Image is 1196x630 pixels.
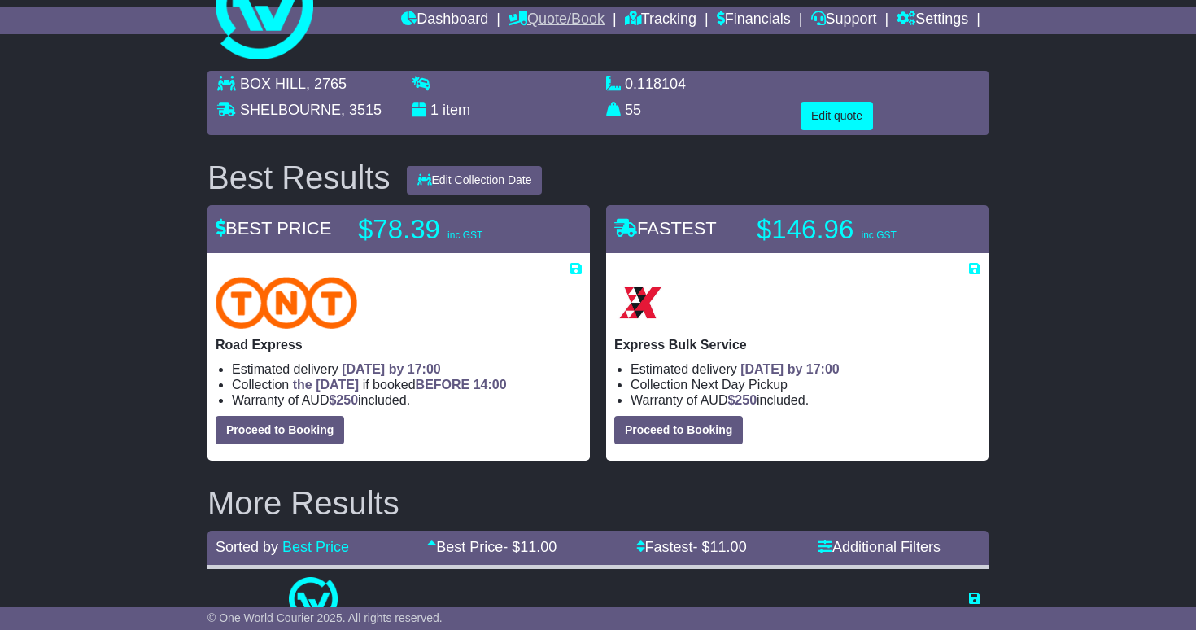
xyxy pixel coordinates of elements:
img: One World Courier: Same Day Nationwide(quotes take 0.5-1 hour) [289,577,338,626]
li: Warranty of AUD included. [631,392,980,408]
p: Express Bulk Service [614,337,980,352]
a: Settings [897,7,968,34]
button: Proceed to Booking [614,416,743,444]
button: Proceed to Booking [216,416,344,444]
span: SHELBOURNE [240,102,341,118]
h2: More Results [207,485,989,521]
span: item [443,102,470,118]
span: 14:00 [474,378,507,392]
a: Dashboard [401,7,488,34]
p: $78.39 [358,213,561,246]
span: , 3515 [341,102,382,118]
span: BEST PRICE [216,218,331,238]
a: Fastest- $11.00 [636,539,747,555]
span: the [DATE] [293,378,359,392]
span: 11.00 [710,539,747,555]
a: Tracking [625,7,696,34]
span: Next Day Pickup [692,378,788,392]
span: 11.00 [520,539,557,555]
span: $ [727,393,757,407]
li: Estimated delivery [463,606,672,621]
span: [DATE] by 17:00 [740,362,840,376]
span: [DATE] by 17:00 [573,606,672,620]
span: FASTEST [614,218,717,238]
img: TNT Domestic: Road Express [216,277,357,329]
li: Collection [232,377,582,392]
span: 1 [430,102,439,118]
li: Warranty of AUD included. [232,392,582,408]
li: Estimated delivery [631,361,980,377]
span: - $ [503,539,557,555]
a: Quote/Book [509,7,605,34]
button: Edit Collection Date [407,166,543,195]
span: 250 [336,393,358,407]
button: Edit quote [801,102,873,130]
span: BEFORE [416,378,470,392]
p: Road Express [216,337,582,352]
a: Best Price [282,539,349,555]
span: 55 [625,102,641,118]
span: 0.118104 [625,76,686,92]
li: Collection [631,377,980,392]
span: if booked [293,378,507,392]
span: inc GST [861,230,896,241]
span: inc GST [447,230,482,241]
div: Best Results [199,160,399,195]
span: - $ [693,539,747,555]
li: Estimated delivery [232,361,582,377]
a: Support [811,7,877,34]
a: Financials [717,7,791,34]
span: [DATE] by 17:00 [342,362,441,376]
span: BOX HILL [240,76,306,92]
span: Sorted by [216,539,278,555]
span: 250 [735,393,757,407]
a: Additional Filters [818,539,941,555]
img: Border Express: Express Bulk Service [614,277,666,329]
a: Best Price- $11.00 [427,539,557,555]
span: © One World Courier 2025. All rights reserved. [207,611,443,624]
span: $ [329,393,358,407]
p: $146.96 [757,213,960,246]
span: , 2765 [306,76,347,92]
